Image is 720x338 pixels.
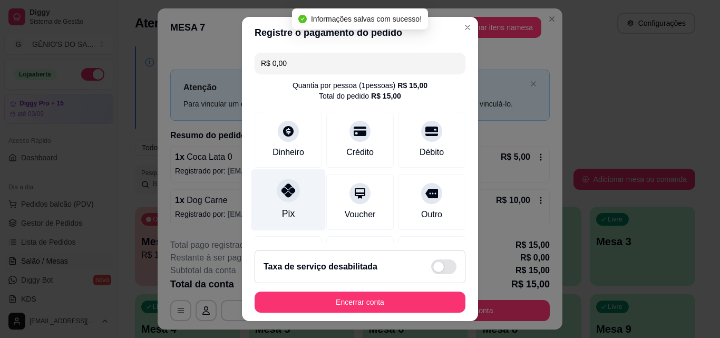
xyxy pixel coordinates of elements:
div: Total do pedido [319,91,401,101]
div: Pix [282,207,295,220]
span: check-circle [298,15,307,23]
div: R$ 15,00 [371,91,401,101]
button: Close [459,19,476,36]
div: R$ 15,00 [397,80,427,91]
input: Ex.: hambúrguer de cordeiro [261,53,459,74]
header: Registre o pagamento do pedido [242,17,478,49]
h2: Taxa de serviço desabilitada [264,260,377,273]
div: Quantia por pessoa ( 1 pessoas) [293,80,427,91]
button: Encerrar conta [255,292,465,313]
div: Débito [420,146,444,159]
div: Voucher [345,208,376,221]
div: Outro [421,208,442,221]
div: Crédito [346,146,374,159]
span: Informações salvas com sucesso! [311,15,422,23]
div: Dinheiro [273,146,304,159]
